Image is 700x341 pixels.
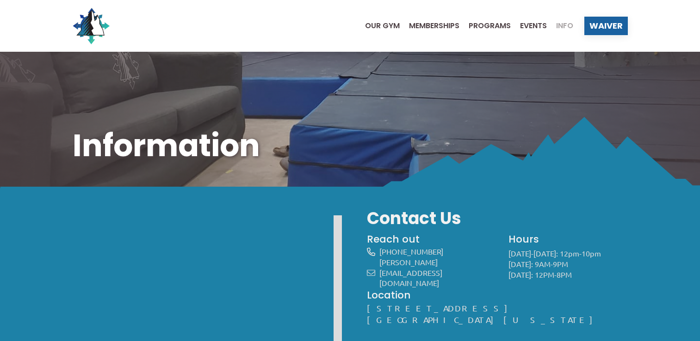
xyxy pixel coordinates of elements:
[469,22,511,30] span: Programs
[508,248,628,280] p: [DATE]-[DATE]: 12pm-10pm [DATE]: 9AM-9PM [DATE]: 12PM-8PM
[547,22,573,30] a: Info
[459,22,511,30] a: Programs
[73,7,110,44] img: North Wall Logo
[520,22,547,30] span: Events
[367,232,493,246] h4: Reach out
[367,288,628,302] h4: Location
[367,303,602,324] a: [STREET_ADDRESS][GEOGRAPHIC_DATA][US_STATE]
[367,207,628,230] h3: Contact Us
[409,22,459,30] span: Memberships
[365,22,400,30] span: Our Gym
[556,22,573,30] span: Info
[400,22,459,30] a: Memberships
[356,22,400,30] a: Our Gym
[508,232,628,246] h4: Hours
[584,17,628,35] a: Waiver
[379,247,443,256] a: [PHONE_NUMBER]
[511,22,547,30] a: Events
[379,257,442,287] a: [PERSON_NAME][EMAIL_ADDRESS][DOMAIN_NAME]
[589,22,623,30] span: Waiver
